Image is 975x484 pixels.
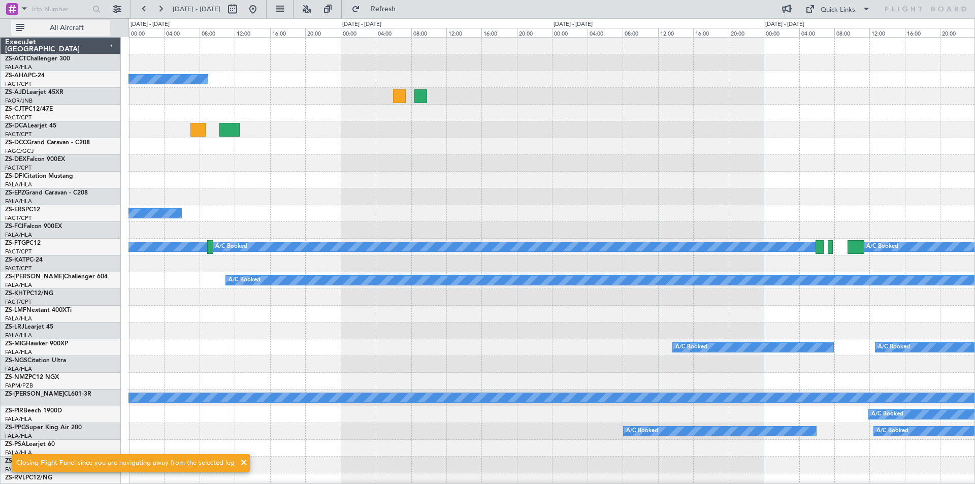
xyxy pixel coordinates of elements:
a: ZS-AJDLearjet 45XR [5,89,63,95]
a: ZS-DFICitation Mustang [5,173,73,179]
span: ZS-[PERSON_NAME] [5,274,64,280]
div: 00:00 [129,28,164,37]
a: ZS-MIGHawker 900XP [5,341,68,347]
a: FACT/CPT [5,131,31,138]
div: [DATE] - [DATE] [131,20,170,29]
div: A/C Booked [229,273,261,288]
div: A/C Booked [866,239,898,254]
div: [DATE] - [DATE] [765,20,804,29]
span: ZS-[PERSON_NAME] [5,391,64,397]
span: ZS-ACT [5,56,26,62]
div: 16:00 [905,28,940,37]
div: 04:00 [588,28,623,37]
a: FALA/HLA [5,231,32,239]
a: ZS-NGSCitation Ultra [5,358,66,364]
span: ZS-EPZ [5,190,25,196]
span: ZS-PPG [5,425,26,431]
a: FACT/CPT [5,298,31,306]
div: A/C Booked [675,340,707,355]
button: Refresh [347,1,408,17]
div: 00:00 [764,28,799,37]
a: FALA/HLA [5,181,32,188]
span: ZS-KAT [5,257,26,263]
div: [DATE] - [DATE] [554,20,593,29]
a: ZS-KATPC-24 [5,257,43,263]
a: ZS-LRJLearjet 45 [5,324,53,330]
a: FACT/CPT [5,214,31,222]
a: ZS-PPGSuper King Air 200 [5,425,82,431]
a: ZS-ACTChallenger 300 [5,56,70,62]
span: ZS-DCC [5,140,27,146]
div: 04:00 [376,28,411,37]
a: ZS-KHTPC12/NG [5,291,53,297]
a: ZS-CJTPC12/47E [5,106,53,112]
a: FALA/HLA [5,348,32,356]
div: 08:00 [411,28,446,37]
a: ZS-ERSPC12 [5,207,40,213]
input: Trip Number [31,2,89,17]
div: 08:00 [834,28,869,37]
div: 12:00 [869,28,904,37]
a: FALA/HLA [5,198,32,205]
a: ZS-DEXFalcon 900EX [5,156,65,163]
span: [DATE] - [DATE] [173,5,220,14]
span: All Aircraft [26,24,107,31]
a: FALA/HLA [5,315,32,322]
button: Quick Links [800,1,875,17]
div: A/C Booked [871,407,903,422]
a: FALA/HLA [5,281,32,289]
a: FACT/CPT [5,265,31,272]
a: ZS-[PERSON_NAME]CL601-3R [5,391,91,397]
div: 08:00 [200,28,235,37]
span: ZS-NMZ [5,374,28,380]
div: 12:00 [235,28,270,37]
div: 08:00 [623,28,658,37]
span: ZS-PIR [5,408,23,414]
span: ZS-DCA [5,123,27,129]
div: A/C Booked [878,340,910,355]
div: 00:00 [341,28,376,37]
span: ZS-KHT [5,291,26,297]
div: Closing Flight Panel since you are navigating away from the selected leg [16,458,235,468]
div: Quick Links [821,5,855,15]
div: [DATE] - [DATE] [342,20,381,29]
a: FALA/HLA [5,332,32,339]
div: 04:00 [799,28,834,37]
span: ZS-LMF [5,307,26,313]
div: A/C Booked [626,424,658,439]
span: ZS-ERS [5,207,25,213]
span: ZS-AHA [5,73,28,79]
div: 20:00 [940,28,975,37]
a: FAPM/PZB [5,382,33,390]
span: ZS-FTG [5,240,26,246]
span: ZS-CJT [5,106,25,112]
span: ZS-LRJ [5,324,24,330]
a: FALA/HLA [5,365,32,373]
span: ZS-AJD [5,89,26,95]
a: ZS-LMFNextant 400XTi [5,307,72,313]
a: ZS-EPZGrand Caravan - C208 [5,190,88,196]
div: 16:00 [481,28,516,37]
a: FACT/CPT [5,164,31,172]
div: 20:00 [517,28,552,37]
a: ZS-[PERSON_NAME]Challenger 604 [5,274,108,280]
a: FAGC/GCJ [5,147,34,155]
a: ZS-AHAPC-24 [5,73,45,79]
div: A/C Booked [876,424,908,439]
a: ZS-NMZPC12 NGX [5,374,59,380]
div: 20:00 [729,28,764,37]
span: ZS-MIG [5,341,26,347]
div: 12:00 [446,28,481,37]
span: ZS-DFI [5,173,24,179]
button: All Aircraft [11,20,110,36]
a: ZS-DCALearjet 45 [5,123,56,129]
div: 04:00 [164,28,199,37]
a: ZS-FCIFalcon 900EX [5,223,62,230]
a: ZS-PIRBeech 1900D [5,408,62,414]
span: Refresh [362,6,405,13]
a: FACT/CPT [5,114,31,121]
span: ZS-DEX [5,156,26,163]
a: FAOR/JNB [5,97,32,105]
div: A/C Booked [215,239,247,254]
div: 20:00 [305,28,340,37]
